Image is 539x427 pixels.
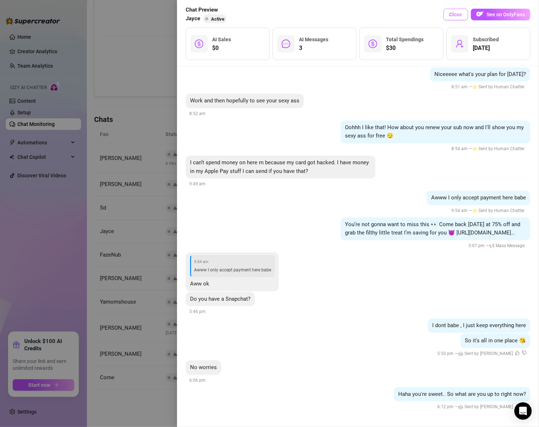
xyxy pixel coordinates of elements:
span: user-add [455,39,464,48]
span: 🌟 Sent by Human Chatter [472,208,525,213]
a: OFSee on OnlyFans [471,9,530,21]
span: Do you have a Snapchat? [190,296,250,302]
span: dislike [522,351,527,355]
span: Total Spendings [386,37,424,42]
span: Active [211,16,224,22]
span: 9:54 am — [451,208,527,213]
span: 🌟 Sent by Human Chatter [472,146,525,151]
span: Niceeeee what's your plan for [DATE]? [434,71,526,77]
span: Awww I only accept payment here babe [431,194,526,201]
span: 6:12 pm — [437,404,527,409]
span: Haha you're sweet.. So what are you up to right now? [398,391,526,397]
span: I can’t spend money on here rn because my card got hacked. I have money in my Apple Pay stuff I c... [190,159,369,174]
span: $0 [212,44,231,52]
span: 8:51 am — [451,84,527,89]
span: 5:50 pm — [437,351,527,356]
span: 3 [299,44,328,52]
span: 📢 Mass Message [489,243,525,248]
button: Close [443,9,468,20]
span: Subscribed [473,37,499,42]
span: Work and then hopefully to see your sexy ass [190,97,299,104]
span: 🤖 Sent by [PERSON_NAME] [458,404,513,409]
span: 5:46 pm [189,309,206,314]
span: Close [449,12,462,17]
img: OF [476,10,484,18]
div: Open Intercom Messenger [514,402,532,420]
span: Oohhh I like that! How about you renew your sub now and I'll show you my sexy ass for free 😏 [345,124,524,139]
span: 🌟 Sent by Human Chatter [472,84,525,89]
span: So it's all in one place 😘 [465,337,526,344]
span: Chat Preview [186,6,230,14]
span: 8:52 am [189,111,206,116]
span: 9:54 am [194,259,271,265]
span: 9:49 am [189,181,206,186]
span: No worries [190,364,217,371]
span: Jayce [186,14,200,23]
span: I dont babe , I just keep everything here [432,322,526,329]
span: dollar [195,39,203,48]
span: 6:06 pm [189,378,206,383]
span: 8:54 am — [451,146,527,151]
span: See on OnlyFans [487,12,525,17]
span: 3:07 pm — [468,243,527,248]
span: AI Sales [212,37,231,42]
span: Aww ok [190,280,209,287]
span: You’re not gonna want to miss this 👀 Come back [DATE] at 75% off and grab the filthy little treat... [345,221,520,236]
span: [DATE] [473,44,499,52]
span: dollar [369,39,377,48]
span: message [282,39,290,48]
span: like [515,351,520,355]
span: 🤖 Sent by [PERSON_NAME] [458,351,513,356]
button: OFSee on OnlyFans [471,9,530,20]
span: AI Messages [299,37,328,42]
span: $30 [386,44,424,52]
span: Awww I only accept payment here babe [194,267,271,272]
